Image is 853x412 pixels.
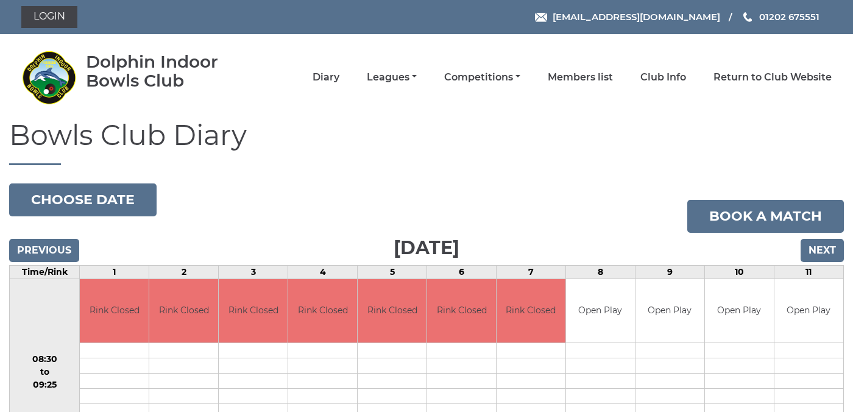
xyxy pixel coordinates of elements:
td: 3 [219,265,288,279]
td: 2 [149,265,219,279]
a: Members list [548,71,613,84]
td: Rink Closed [427,279,496,343]
a: Club Info [640,71,686,84]
td: Rink Closed [358,279,426,343]
td: 1 [80,265,149,279]
a: Return to Club Website [713,71,832,84]
a: Phone us 01202 675551 [742,10,819,24]
td: 7 [497,265,566,279]
td: 9 [635,265,704,279]
img: Phone us [743,12,752,22]
td: Rink Closed [288,279,357,343]
td: 6 [427,265,497,279]
a: Email [EMAIL_ADDRESS][DOMAIN_NAME] [535,10,720,24]
h1: Bowls Club Diary [9,120,844,165]
a: Diary [313,71,339,84]
td: Open Play [774,279,843,343]
a: Leagues [367,71,417,84]
a: Login [21,6,77,28]
a: Book a match [687,200,844,233]
td: Open Play [635,279,704,343]
img: Email [535,13,547,22]
td: Rink Closed [80,279,149,343]
input: Previous [9,239,79,262]
div: Dolphin Indoor Bowls Club [86,52,253,90]
button: Choose date [9,183,157,216]
td: 11 [774,265,843,279]
td: 10 [704,265,774,279]
td: 5 [358,265,427,279]
td: Open Play [705,279,774,343]
span: 01202 675551 [759,11,819,23]
td: Rink Closed [497,279,565,343]
span: [EMAIL_ADDRESS][DOMAIN_NAME] [553,11,720,23]
input: Next [801,239,844,262]
td: Open Play [566,279,635,343]
td: Time/Rink [10,265,80,279]
a: Competitions [444,71,520,84]
td: 8 [565,265,635,279]
td: 4 [288,265,358,279]
td: Rink Closed [219,279,288,343]
td: Rink Closed [149,279,218,343]
img: Dolphin Indoor Bowls Club [21,50,76,105]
